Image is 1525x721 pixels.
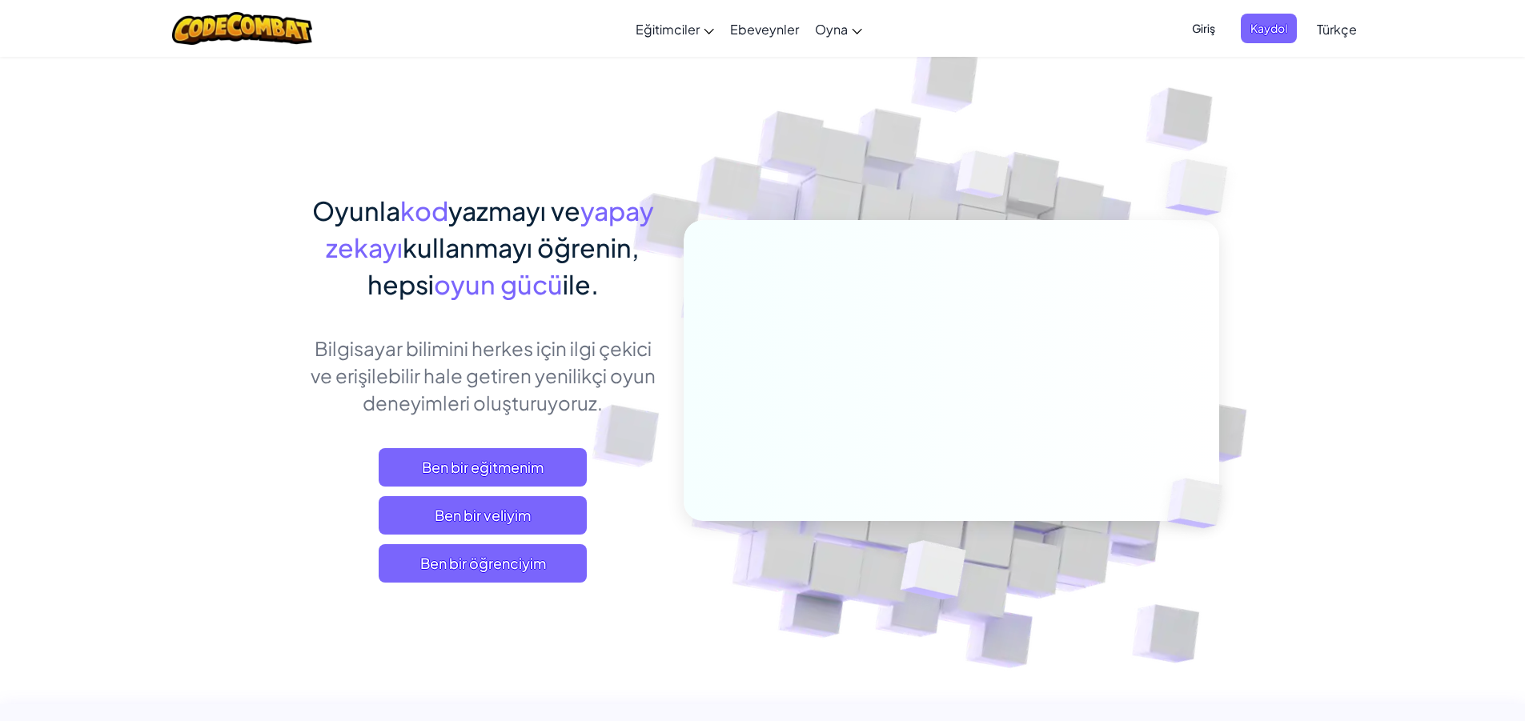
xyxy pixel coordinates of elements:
[1140,445,1260,562] img: Overlap cubes
[379,496,587,535] a: Ben bir veliyim
[807,7,870,50] a: Oyna
[1182,14,1225,43] button: Giriş
[815,21,848,38] span: Oyna
[861,507,1004,639] img: Overlap cubes
[448,194,580,226] span: yazmayı ve
[1309,7,1365,50] a: Türkçe
[400,194,448,226] span: kod
[1241,14,1297,43] button: Kaydol
[312,194,400,226] span: Oyunla
[1134,120,1272,255] img: Overlap cubes
[636,21,700,38] span: Eğitimciler
[563,268,599,300] span: ile.
[925,119,1041,238] img: Overlap cubes
[307,334,660,416] p: Bilgisayar bilimini herkes için ilgi çekici ve erişilebilir hale getiren yenilikçi oyun deneyimle...
[367,231,640,300] span: kullanmayı öğrenin, hepsi
[172,12,312,45] img: CodeCombat logo
[1317,21,1357,38] span: Türkçe
[722,7,807,50] a: Ebeveynler
[628,7,722,50] a: Eğitimciler
[379,448,587,487] a: Ben bir eğitmenim
[379,544,587,583] button: Ben bir öğrenciyim
[434,268,563,300] span: oyun gücü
